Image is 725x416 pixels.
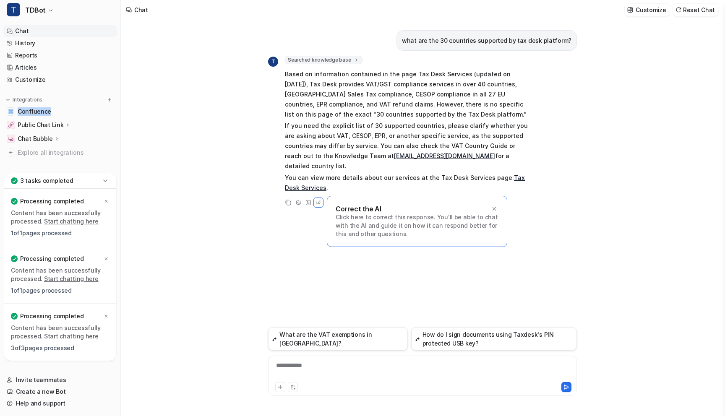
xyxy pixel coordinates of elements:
[20,177,73,185] p: 3 tasks completed
[107,97,112,103] img: menu_add.svg
[285,121,530,171] p: If you need the explicit list of 30 supported countries, please clarify whether you are asking ab...
[673,4,718,16] button: Reset Chat
[3,62,117,73] a: Articles
[3,74,117,86] a: Customize
[394,152,495,159] a: [EMAIL_ADDRESS][DOMAIN_NAME]
[44,275,99,282] a: Start chatting here
[11,209,110,226] p: Content has been successfully processed.
[18,135,53,143] p: Chat Bubble
[411,327,577,351] button: How do I sign documents using Taxdesk's PIN protected USB key?
[20,312,83,320] p: Processing completed
[8,109,13,114] img: Confluence
[7,148,15,157] img: explore all integrations
[285,69,530,120] p: Based on information contained in the page Tax Desk Services (updated on [DATE]), Tax Desk provid...
[636,5,666,14] p: Customize
[18,121,64,129] p: Public Chat Link
[336,213,498,238] p: Click here to correct this response. You'll be able to chat with the AI and guide it on how it ca...
[336,205,381,213] p: Correct the AI
[3,96,45,104] button: Integrations
[7,3,20,16] span: T
[8,136,13,141] img: Chat Bubble
[3,374,117,386] a: Invite teammates
[3,147,117,159] a: Explore all integrations
[3,25,117,37] a: Chat
[11,229,110,237] p: 1 of 1 pages processed
[8,122,13,127] img: Public Chat Link
[268,327,408,351] button: What are the VAT exemptions in [GEOGRAPHIC_DATA]?
[3,49,117,61] a: Reports
[675,7,681,13] img: reset
[285,173,530,193] p: You can view more details about our services at the Tax Desk Services page: .
[13,96,42,103] p: Integrations
[5,97,11,103] img: expand menu
[134,5,148,14] div: Chat
[20,197,83,205] p: Processing completed
[18,146,114,159] span: Explore all integrations
[627,7,633,13] img: customize
[625,4,669,16] button: Customize
[285,56,362,64] span: Searched knowledge base
[44,333,99,340] a: Start chatting here
[20,255,83,263] p: Processing completed
[11,286,110,295] p: 1 of 1 pages processed
[25,4,46,16] span: TDBot
[3,386,117,398] a: Create a new Bot
[3,398,117,409] a: Help and support
[18,107,51,116] span: Confluence
[3,37,117,49] a: History
[285,174,525,191] a: Tax Desk Services
[3,106,117,117] a: ConfluenceConfluence
[11,344,110,352] p: 3 of 3 pages processed
[44,218,99,225] a: Start chatting here
[268,57,278,67] span: T
[402,36,571,46] p: what are the 30 countries supported by tax desk platform?
[11,324,110,341] p: Content has been successfully processed.
[11,266,110,283] p: Content has been successfully processed.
